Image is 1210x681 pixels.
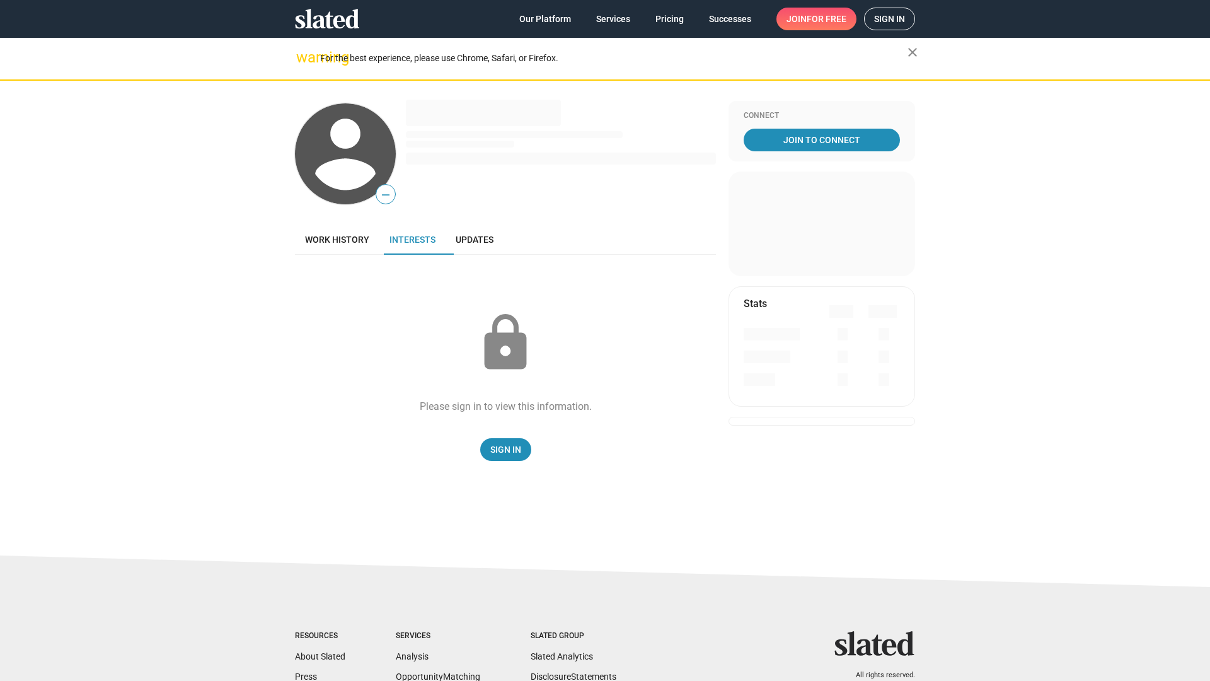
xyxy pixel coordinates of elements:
[396,651,429,661] a: Analysis
[490,438,521,461] span: Sign In
[474,311,537,375] mat-icon: lock
[509,8,581,30] a: Our Platform
[655,8,684,30] span: Pricing
[709,8,751,30] span: Successes
[519,8,571,30] span: Our Platform
[874,8,905,30] span: Sign in
[420,400,592,413] div: Please sign in to view this information.
[586,8,640,30] a: Services
[376,187,395,203] span: —
[744,297,767,310] mat-card-title: Stats
[295,631,345,641] div: Resources
[379,224,446,255] a: Interests
[744,111,900,121] div: Connect
[699,8,761,30] a: Successes
[320,50,907,67] div: For the best experience, please use Chrome, Safari, or Firefox.
[807,8,846,30] span: for free
[744,129,900,151] a: Join To Connect
[596,8,630,30] span: Services
[295,651,345,661] a: About Slated
[456,235,493,245] span: Updates
[531,631,616,641] div: Slated Group
[295,224,379,255] a: Work history
[531,651,593,661] a: Slated Analytics
[786,8,846,30] span: Join
[864,8,915,30] a: Sign in
[389,235,435,245] span: Interests
[480,438,531,461] a: Sign In
[296,50,311,65] mat-icon: warning
[446,224,504,255] a: Updates
[396,631,480,641] div: Services
[305,235,369,245] span: Work history
[776,8,856,30] a: Joinfor free
[645,8,694,30] a: Pricing
[905,45,920,60] mat-icon: close
[746,129,897,151] span: Join To Connect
